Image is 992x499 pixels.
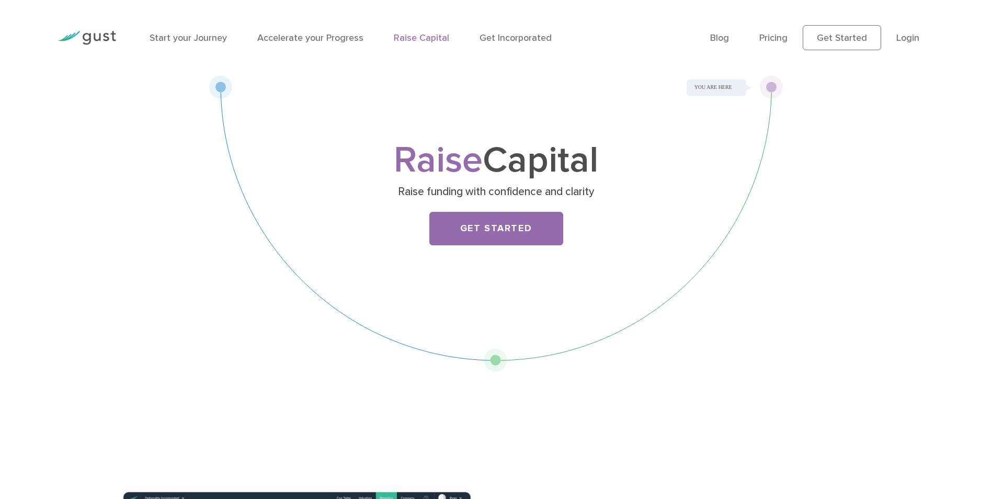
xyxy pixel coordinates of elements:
[394,32,449,43] a: Raise Capital
[293,185,699,199] p: Raise funding with confidence and clarity
[429,212,563,245] a: Get Started
[150,32,227,43] a: Start your Journey
[394,138,483,182] span: Raise
[480,32,552,43] a: Get Incorporated
[58,31,116,45] img: Gust Logo
[759,32,788,43] a: Pricing
[803,25,881,50] a: Get Started
[896,32,919,43] a: Login
[257,32,363,43] a: Accelerate your Progress
[290,144,703,177] h1: Capital
[710,32,729,43] a: Blog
